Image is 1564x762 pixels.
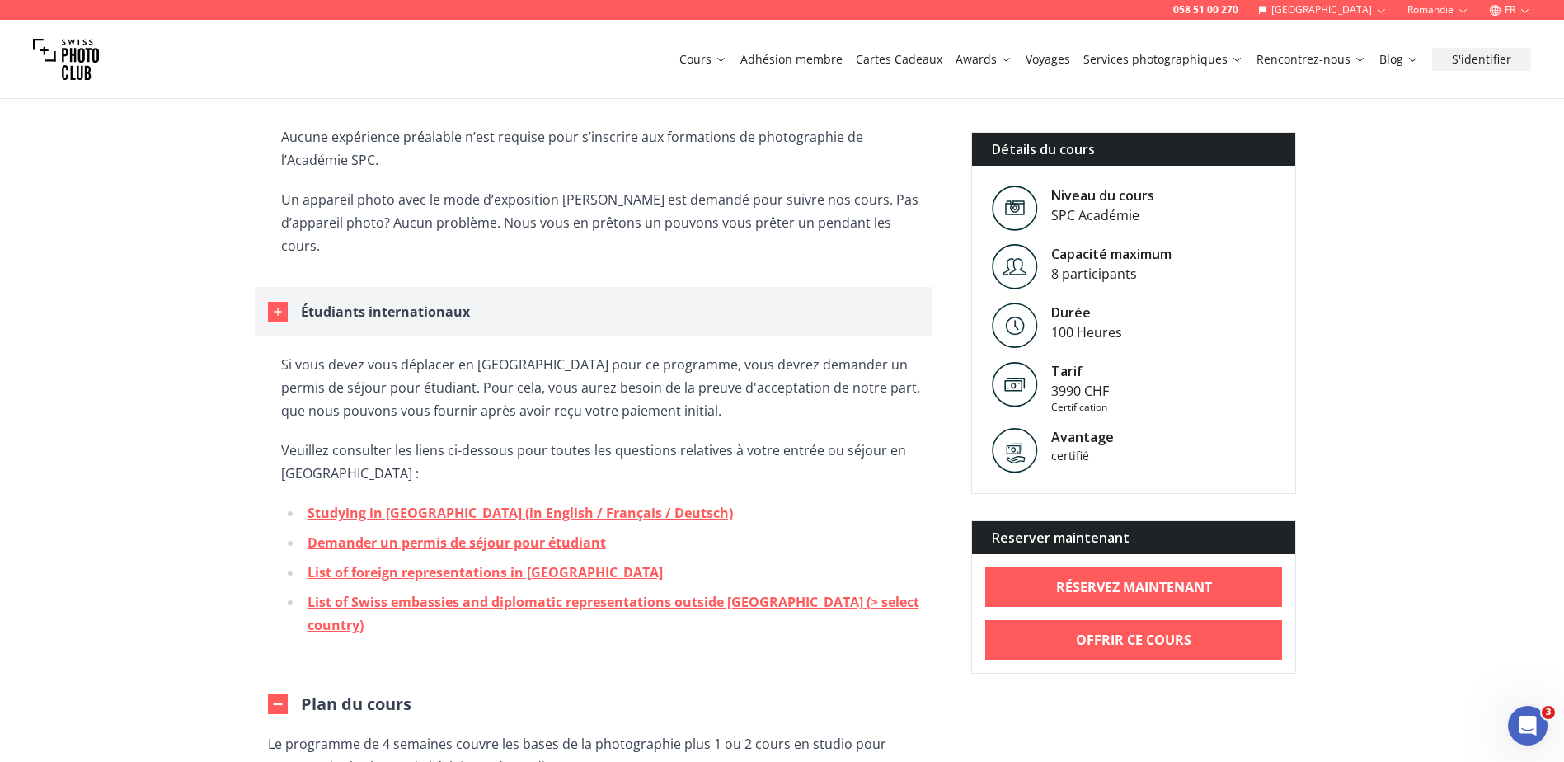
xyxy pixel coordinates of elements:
[1051,447,1191,464] div: certifié
[1373,48,1425,71] button: Blog
[70,265,264,298] input: Enter your email
[992,361,1038,407] img: Tarif
[1051,322,1122,342] div: 100 Heures
[985,620,1283,660] a: Offrir ce cours
[1077,48,1250,71] button: Services photographiques
[281,188,932,257] p: Un appareil photo avec le mode d’exposition [PERSON_NAME] est demandé pour suivre nos cours. Pas ...
[673,48,734,71] button: Cours
[1051,381,1109,401] div: 3990 CHF
[1051,401,1109,414] div: Certification
[1026,51,1070,68] a: Voyages
[289,7,319,36] div: Close
[170,202,222,213] span: • 2h ago
[43,200,59,216] img: Profile image for Quim
[992,186,1038,231] img: Level
[281,353,932,666] div: Étudiants internationaux
[11,7,42,38] button: go back
[972,521,1296,554] div: Reserver maintenant
[972,133,1296,166] div: Détails du cours
[26,122,257,171] div: Salut 😀 Jetez-y un coup d'œil! contactez-nous pour plus d'informations.
[1051,264,1172,284] div: 8 participants
[1019,48,1077,71] button: Voyages
[1076,630,1191,650] b: Offrir ce cours
[1173,3,1238,16] a: 058 51 00 270
[33,26,99,92] img: Swiss photo club
[126,8,237,21] h1: Swiss Photo Club
[1051,186,1154,205] div: Niveau du cours
[47,9,73,35] img: Profile image for Quim
[281,439,932,485] p: Veuillez consulter les liens ci-dessous pour toutes les questions relatives à votre entrée ou séj...
[66,202,170,213] span: Swiss Photo Club
[268,694,288,714] img: Outline Open
[255,287,932,336] button: Étudiants internationaux
[258,7,289,38] button: Home
[992,244,1038,289] img: Level
[264,265,297,298] button: Submit
[93,9,120,35] img: Profile image for Osan
[268,693,411,716] button: Plan du cours
[849,48,949,71] button: Cartes Cadeaux
[70,244,297,261] div: Email
[308,563,663,581] a: List of foreign representations in [GEOGRAPHIC_DATA]
[308,593,919,634] a: List of Swiss embassies and diplomatic representations outside [GEOGRAPHIC_DATA] (> select country)
[308,504,733,522] a: Studying in [GEOGRAPHIC_DATA] (in English / Français / Deutsch)
[1379,51,1419,68] a: Blog
[13,200,30,216] img: Profile image for Osan
[26,184,158,194] div: Swiss Photo Club • 2h ago
[679,51,727,68] a: Cours
[1508,706,1548,746] iframe: Intercom live chat
[1250,48,1373,71] button: Rencontrez-nous
[308,534,606,552] a: Demander un permis de séjour pour étudiant
[281,125,932,287] div: Pré-requis
[992,303,1038,348] img: Level
[1256,51,1366,68] a: Rencontrez-nous
[13,112,317,344] div: Swiss Photo Club says…
[1056,577,1212,597] b: RÉSERVEZ MAINTENANT
[281,353,932,422] p: Si vous devez vous déplacer en [GEOGRAPHIC_DATA] pour ce programme, vous devrez demander un permi...
[985,567,1283,607] a: RÉSERVEZ MAINTENANT
[1083,51,1243,68] a: Services photographiques
[1051,205,1154,225] div: SPC Académie
[956,51,1012,68] a: Awards
[139,21,218,37] p: Within an hour
[28,200,45,216] img: Profile image for Jean-Baptiste
[992,427,1038,473] img: Avantage
[281,125,932,172] p: Aucune expérience préalable n’est requise pour s’inscrire aux formations de photographie de l’Aca...
[1542,706,1555,719] span: 3
[301,300,470,323] div: Étudiants internationaux
[1051,361,1109,381] div: Tarif
[1051,303,1122,322] div: Durée
[856,51,942,68] a: Cartes Cadeaux
[1051,427,1191,447] div: Avantage
[13,112,270,181] div: Salut 😀 Jetez-y un coup d'œil! contactez-nous pour plus d'informations.Swiss Photo Club • 2h ago
[70,9,96,35] img: Profile image for Jean-Baptiste
[949,48,1019,71] button: Awards
[1432,48,1531,71] button: S'identifier
[740,51,843,68] a: Adhésion membre
[734,48,849,71] button: Adhésion membre
[1051,244,1172,264] div: Capacité maximum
